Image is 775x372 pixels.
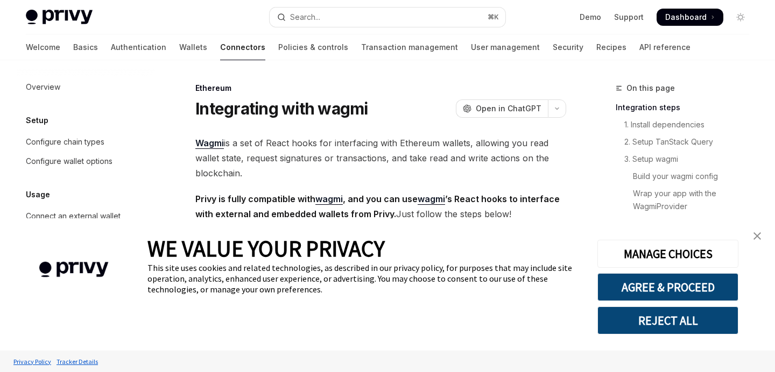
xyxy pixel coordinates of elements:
[16,246,131,293] img: company logo
[597,306,738,334] button: REJECT ALL
[616,185,758,215] a: Wrap your app with the WagmiProvider
[17,77,155,97] a: Overview
[616,99,758,116] a: Integration steps
[26,10,93,25] img: light logo
[580,12,601,23] a: Demo
[732,9,749,26] button: Toggle dark mode
[73,34,98,60] a: Basics
[54,352,101,371] a: Tracker Details
[195,135,566,181] span: is a set of React hooks for interfacing with Ethereum wallets, allowing you read wallet state, re...
[195,138,224,149] a: Wagmi
[597,273,738,301] button: AGREE & PROCEED
[596,34,626,60] a: Recipes
[657,9,723,26] a: Dashboard
[614,12,644,23] a: Support
[26,210,121,223] div: Connect an external wallet
[17,132,155,152] a: Configure chain types
[26,34,60,60] a: Welcome
[278,34,348,60] a: Policies & controls
[597,240,738,268] button: MANAGE CHOICES
[290,11,320,24] div: Search...
[665,12,707,23] span: Dashboard
[270,8,505,27] button: Open search
[147,262,581,295] div: This site uses cookies and related technologies, as described in our privacy policy, for purposes...
[26,155,112,168] div: Configure wallet options
[195,83,566,94] div: Ethereum
[746,225,768,247] a: close banner
[616,215,758,232] a: Complete example
[26,135,104,148] div: Configure chain types
[17,152,155,171] a: Configure wallet options
[220,34,265,60] a: Connectors
[361,34,458,60] a: Transaction management
[616,133,758,151] a: 2. Setup TanStack Query
[111,34,166,60] a: Authentication
[639,34,691,60] a: API reference
[195,191,566,221] span: Just follow the steps below!
[315,194,343,205] a: wagmi
[626,82,675,95] span: On this page
[471,34,540,60] a: User management
[26,188,50,201] h5: Usage
[476,103,541,114] span: Open in ChatGPT
[26,114,48,127] h5: Setup
[11,352,54,371] a: Privacy Policy
[488,13,499,22] span: ⌘ K
[753,232,761,240] img: close banner
[147,234,385,262] span: WE VALUE YOUR PRIVACY
[195,194,560,219] strong: Privy is fully compatible with , and you can use ’s React hooks to interface with external and em...
[26,81,60,94] div: Overview
[418,194,445,205] a: wagmi
[553,34,583,60] a: Security
[456,99,548,118] button: Open in ChatGPT
[616,151,758,168] a: 3. Setup wagmi
[17,206,155,226] a: Connect an external wallet
[195,99,368,118] h1: Integrating with wagmi
[616,116,758,133] a: 1. Install dependencies
[616,168,758,185] a: Build your wagmi config
[179,34,207,60] a: Wallets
